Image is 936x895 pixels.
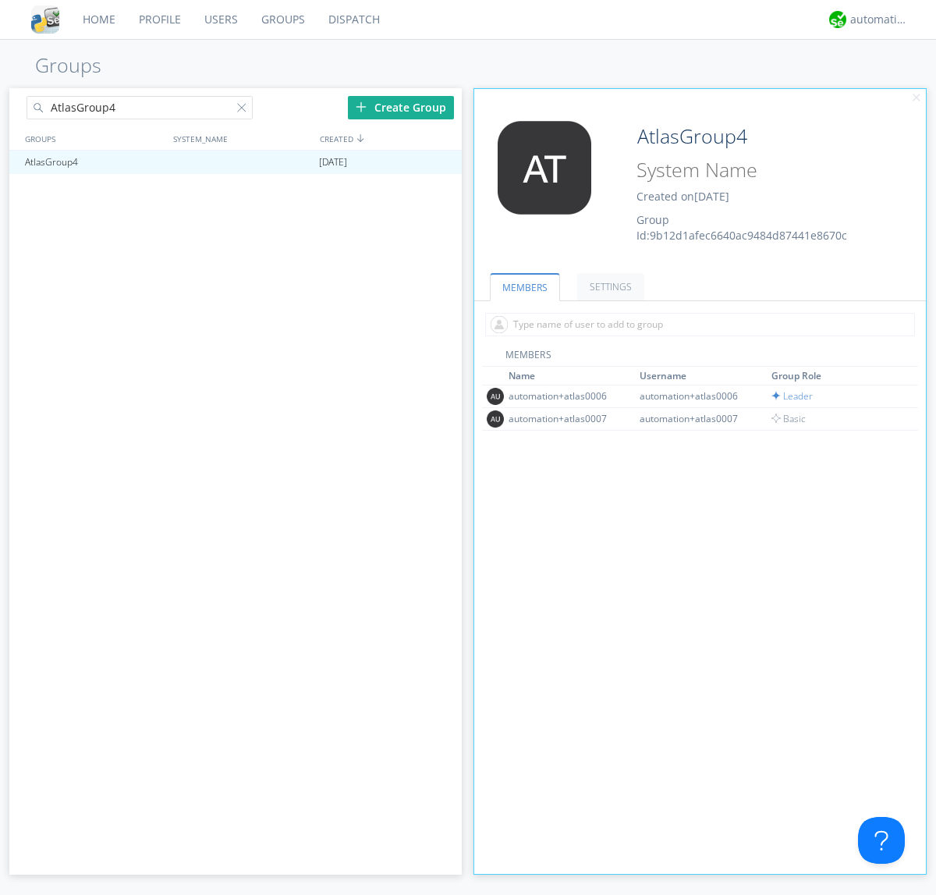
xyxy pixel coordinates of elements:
[319,151,347,174] span: [DATE]
[316,127,463,150] div: CREATED
[829,11,846,28] img: d2d01cd9b4174d08988066c6d424eccd
[636,212,847,243] span: Group Id: 9b12d1afec6640ac9484d87441e8670c
[490,273,560,301] a: MEMBERS
[482,348,919,367] div: MEMBERS
[169,127,316,150] div: SYSTEM_NAME
[348,96,454,119] div: Create Group
[694,189,729,204] span: [DATE]
[21,127,165,150] div: GROUPS
[858,817,905,864] iframe: Toggle Customer Support
[631,155,883,185] input: System Name
[27,96,253,119] input: Search groups
[636,189,729,204] span: Created on
[577,273,644,300] a: SETTINGS
[486,121,603,215] img: 373638.png
[640,412,757,425] div: automation+atlas0007
[487,410,504,428] img: 373638.png
[631,121,883,152] input: Group Name
[509,389,626,403] div: automation+atlas0006
[509,412,626,425] div: automation+atlas0007
[356,101,367,112] img: plus.svg
[771,389,813,403] span: Leader
[637,367,769,385] th: Toggle SortBy
[21,151,167,174] div: AtlasGroup4
[485,313,915,336] input: Type name of user to add to group
[771,412,806,425] span: Basic
[506,367,638,385] th: Toggle SortBy
[31,5,59,34] img: cddb5a64eb264b2086981ab96f4c1ba7
[911,93,922,104] img: cancel.svg
[487,388,504,405] img: 373638.png
[9,151,462,174] a: AtlasGroup4[DATE]
[850,12,909,27] div: automation+atlas
[640,389,757,403] div: automation+atlas0006
[769,367,901,385] th: Toggle SortBy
